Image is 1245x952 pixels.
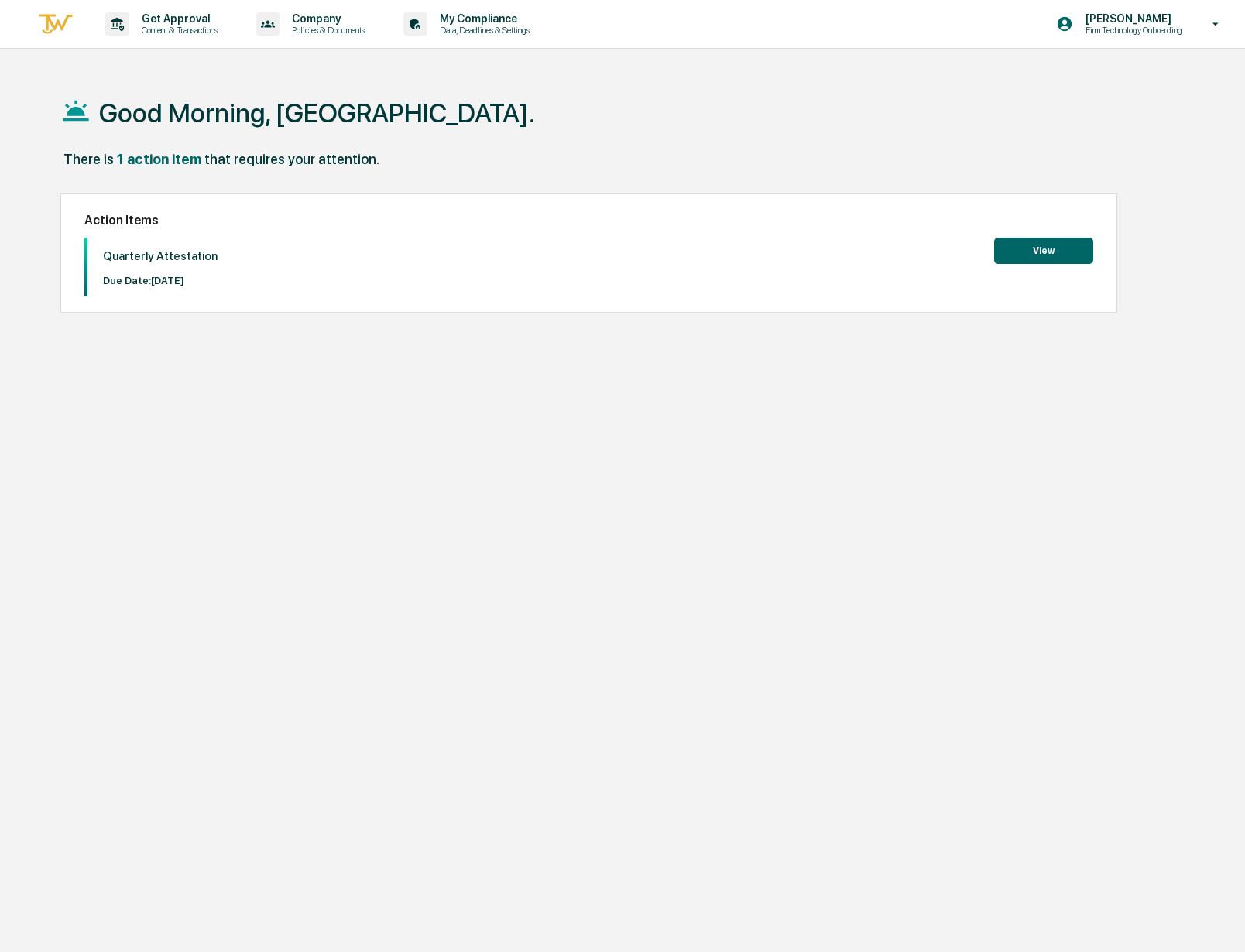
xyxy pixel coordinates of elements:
[1073,25,1190,36] p: Firm Technology Onboarding
[129,12,225,25] p: Get Approval
[204,151,379,167] div: that requires your attention.
[103,275,218,286] p: Due Date: [DATE]
[280,25,372,36] p: Policies & Documents
[994,238,1093,264] button: View
[129,25,225,36] p: Content & Transactions
[117,151,201,167] div: 1 action item
[1073,12,1190,25] p: [PERSON_NAME]
[103,249,218,263] p: Quarterly Attestation
[427,12,537,25] p: My Compliance
[427,25,537,36] p: Data, Deadlines & Settings
[84,213,1092,228] h2: Action Items
[99,98,535,128] h1: Good Morning, [GEOGRAPHIC_DATA].
[994,242,1093,257] a: View
[280,12,372,25] p: Company
[37,12,74,37] img: logo
[63,151,114,167] div: There is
